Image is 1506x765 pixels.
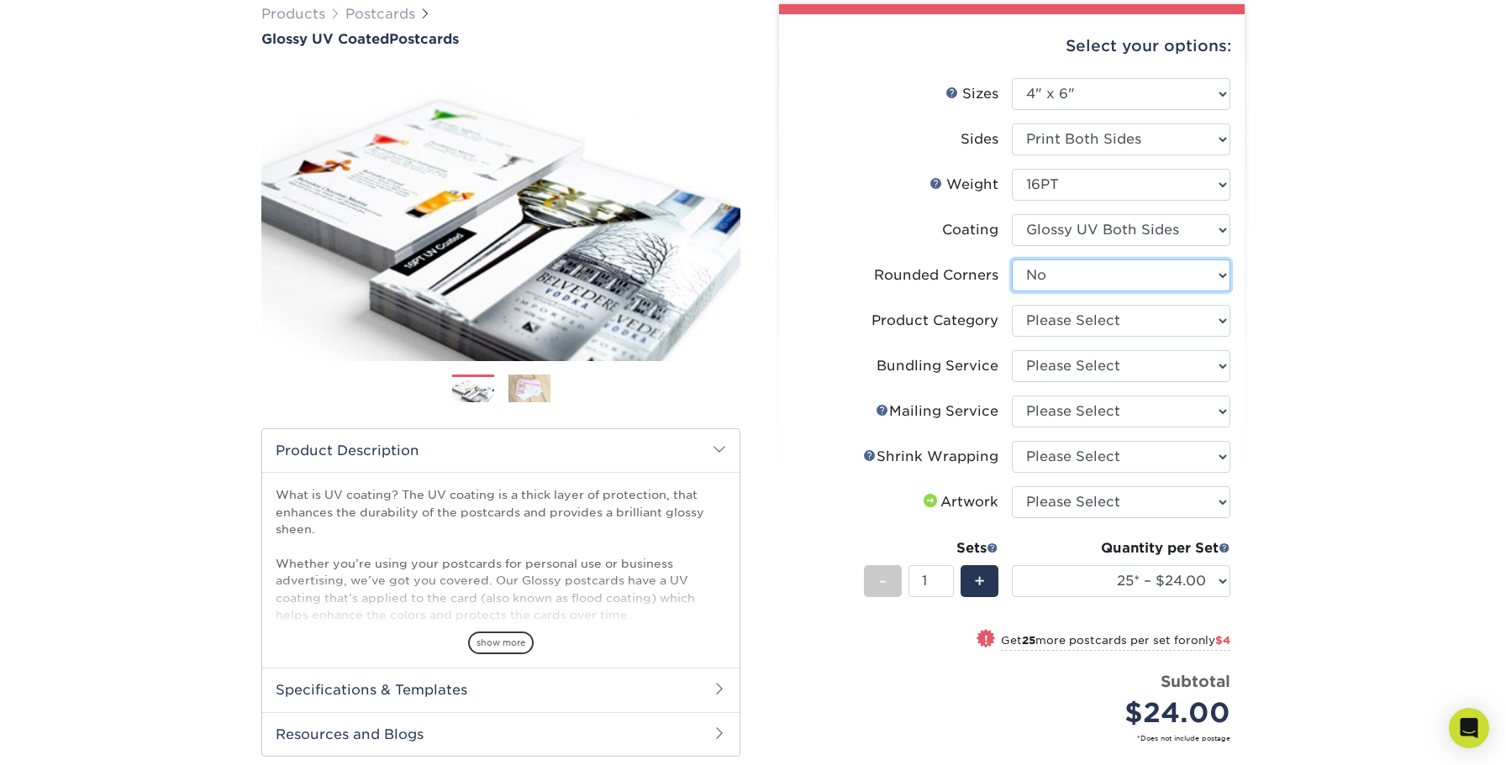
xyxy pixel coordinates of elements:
div: Shrink Wrapping [863,447,998,467]
p: What is UV coating? The UV coating is a thick layer of protection, that enhances the durability o... [276,486,726,743]
h2: Resources and Blogs [262,712,740,756]
img: Postcards 01 [452,375,494,405]
div: Quantity per Set [1012,538,1230,558]
span: only [1191,634,1230,647]
div: Sizes [945,84,998,104]
div: Coating [942,220,998,240]
span: $4 [1215,634,1230,647]
a: Glossy UV CoatedPostcards [261,31,740,47]
span: - [879,569,887,594]
div: $24.00 [1024,693,1230,733]
strong: Subtotal [1161,672,1230,690]
h1: Postcards [261,31,740,47]
small: *Does not include postage [806,733,1230,743]
small: Get more postcards per set for [1001,634,1230,651]
span: + [974,569,985,594]
div: Sides [961,129,998,149]
div: Weight [929,175,998,195]
div: Rounded Corners [874,265,998,286]
span: ! [984,631,988,648]
img: Glossy UV Coated 01 [261,49,740,380]
div: Bundling Service [877,356,998,376]
h2: Product Description [262,429,740,472]
div: Mailing Service [876,401,998,422]
h2: Specifications & Templates [262,668,740,711]
iframe: Google Customer Reviews [4,714,143,759]
div: Select your options: [792,14,1231,78]
strong: 25 [1022,634,1035,647]
div: Sets [864,538,998,558]
div: Artwork [920,492,998,512]
div: Product Category [871,311,998,331]
a: Postcards [345,6,415,22]
img: Postcards 02 [508,374,550,403]
span: show more [468,631,534,654]
span: Glossy UV Coated [261,31,389,47]
a: Products [261,6,325,22]
div: Open Intercom Messenger [1449,708,1489,748]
